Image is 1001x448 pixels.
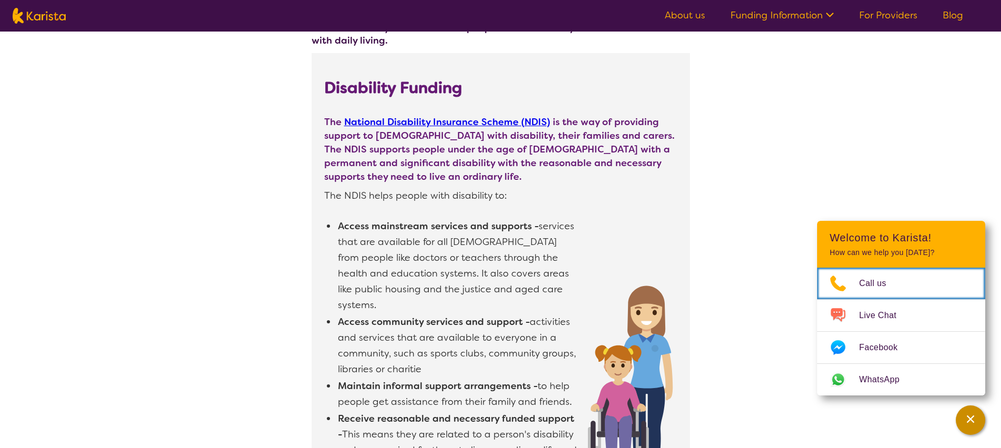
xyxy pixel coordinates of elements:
[665,9,705,22] a: About us
[344,116,550,128] a: National Disability Insurance Scheme (NDIS)
[324,78,462,97] b: Disability Funding
[338,220,539,232] b: Access mainstream services and supports -
[730,9,834,22] a: Funding Information
[338,412,574,441] b: Receive reasonable and necessary funded support -
[324,189,677,202] span: The NDIS helps people with disability to:
[859,9,917,22] a: For Providers
[859,276,899,291] span: Call us
[859,372,912,388] span: WhatsApp
[337,314,579,377] li: activities and services that are available to everyone in a community, such as sports clubs, comm...
[817,364,985,395] a: Web link opens in a new tab.
[859,308,909,323] span: Live Chat
[830,248,973,257] p: How can we help you [DATE]?
[337,218,579,313] li: services that are available for all [DEMOGRAPHIC_DATA] from people like doctors or teachers throu...
[338,315,530,328] b: Access community services and support -
[859,340,910,355] span: Facebook
[13,8,66,24] img: Karista logo
[324,116,675,183] b: The is the way of providing support to [DEMOGRAPHIC_DATA] with disability, their families and car...
[338,380,538,392] b: Maintain informal support arrangements -
[956,405,985,435] button: Channel Menu
[817,221,985,395] div: Channel Menu
[830,231,973,244] h2: Welcome to Karista!
[817,268,985,395] ul: Choose channel
[337,378,579,410] li: to help people get assistance from their family and friends.
[943,9,963,22] a: Blog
